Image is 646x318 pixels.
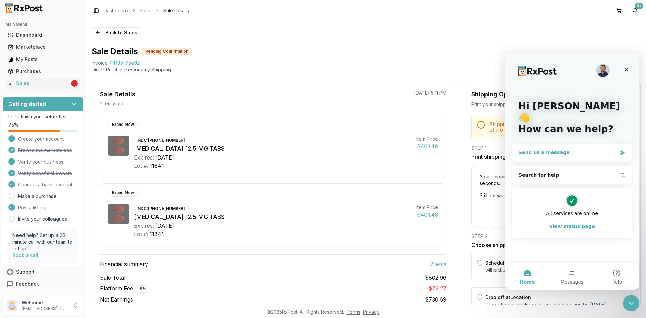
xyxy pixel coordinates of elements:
h3: Choose shipping method [471,241,632,249]
span: Platform Fee [100,284,150,293]
span: Verify beneficial owners [18,170,72,177]
div: STEP 2 [471,233,632,240]
h1: Sale Details [92,46,138,57]
span: - $72.27 [426,285,446,292]
img: Movantik 12.5 MG TABS [108,204,129,224]
p: Your shipping label is almost ready! Try refreshing in a few seconds. [480,173,624,187]
a: My Posts [5,53,80,65]
span: Sale Total [100,274,125,282]
p: Let's finish your setup first! [8,113,77,120]
span: 2 item s [430,260,446,268]
div: 1 [71,80,78,87]
button: Back to Sales [92,27,141,38]
a: Sales1 [5,77,80,90]
p: Welcome [22,299,68,306]
div: 9 % [136,285,150,293]
div: Pending Confirmation [142,48,192,55]
div: $401.48 [416,142,438,150]
button: Dashboard [3,30,83,40]
div: Sale Details [100,90,135,99]
p: Need help? Set up a 25 minute call with our team to set up. [12,232,73,252]
div: $401.48 [416,211,438,219]
span: 7fff35f75a92 [109,60,140,66]
span: Sale Details [163,7,189,14]
div: Dashboard [8,32,78,38]
span: Browse the marketplace [18,147,72,154]
div: 11841 [150,230,164,238]
span: Net Earnings [100,295,133,304]
div: Expires: [134,222,154,230]
div: Print your shipping label and choose how to send your package [471,101,632,108]
span: Verify your business [18,158,63,165]
div: [DATE] [155,222,174,230]
iframe: Intercom live chat [623,295,639,311]
a: Book a call [12,252,38,258]
a: Sales [140,7,152,14]
button: Support [3,266,83,278]
div: Brand New [108,121,138,128]
nav: breadcrumb [104,7,189,14]
button: Feedback [3,278,83,290]
span: Financial summary [100,260,148,268]
div: Shipping Options [471,90,522,99]
label: Schedule package pickup [485,260,546,266]
div: 11841 [150,162,164,170]
div: NDC: [PHONE_NUMBER] [134,205,189,212]
p: [DATE] 5:11 PM [414,90,446,96]
a: Dashboard [5,29,80,41]
span: $802.96 [425,274,446,282]
div: 9+ [635,3,643,9]
p: [EMAIL_ADDRESS][DOMAIN_NAME] [22,306,68,311]
a: Make a purchase [18,193,57,200]
div: Lot #: [134,162,148,170]
div: Item Price [416,136,438,142]
span: Create your account [18,136,64,142]
div: My Posts [8,56,78,63]
div: [MEDICAL_DATA] 12.5 MG TABS [134,144,411,153]
a: Dashboard [104,7,128,14]
div: NDC: [PHONE_NUMBER] [134,137,189,144]
p: 2 item s sold [100,100,123,107]
p: Drop off your package at a nearby location by [DATE] . [485,301,626,308]
span: Feedback [16,281,39,287]
div: Invoice [92,60,108,66]
label: Drop off at Location [485,294,531,300]
a: Invite your colleagues [18,216,67,222]
div: Item Price [416,204,438,211]
h3: Getting started [8,100,46,108]
div: Brand New [108,189,138,197]
img: RxPost Logo [3,3,46,13]
span: 75 % [8,121,19,128]
button: Purchases [3,66,83,77]
h2: Main Menu [5,22,80,27]
span: Post a listing [18,204,45,211]
div: Sales [8,80,70,87]
button: Marketplace [3,42,83,52]
p: Direct Purchase • Economy Shipping [92,66,641,73]
div: Expires: [134,153,154,162]
button: 9+ [630,5,641,16]
a: Purchases [5,65,80,77]
h5: Shipping Deadline - Your package must be shipped by end of day [DATE] . [489,121,626,132]
a: Terms [347,309,360,315]
div: Purchases [8,68,78,75]
a: Privacy [363,309,380,315]
button: Sales1 [3,78,83,89]
button: My Posts [3,54,83,65]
